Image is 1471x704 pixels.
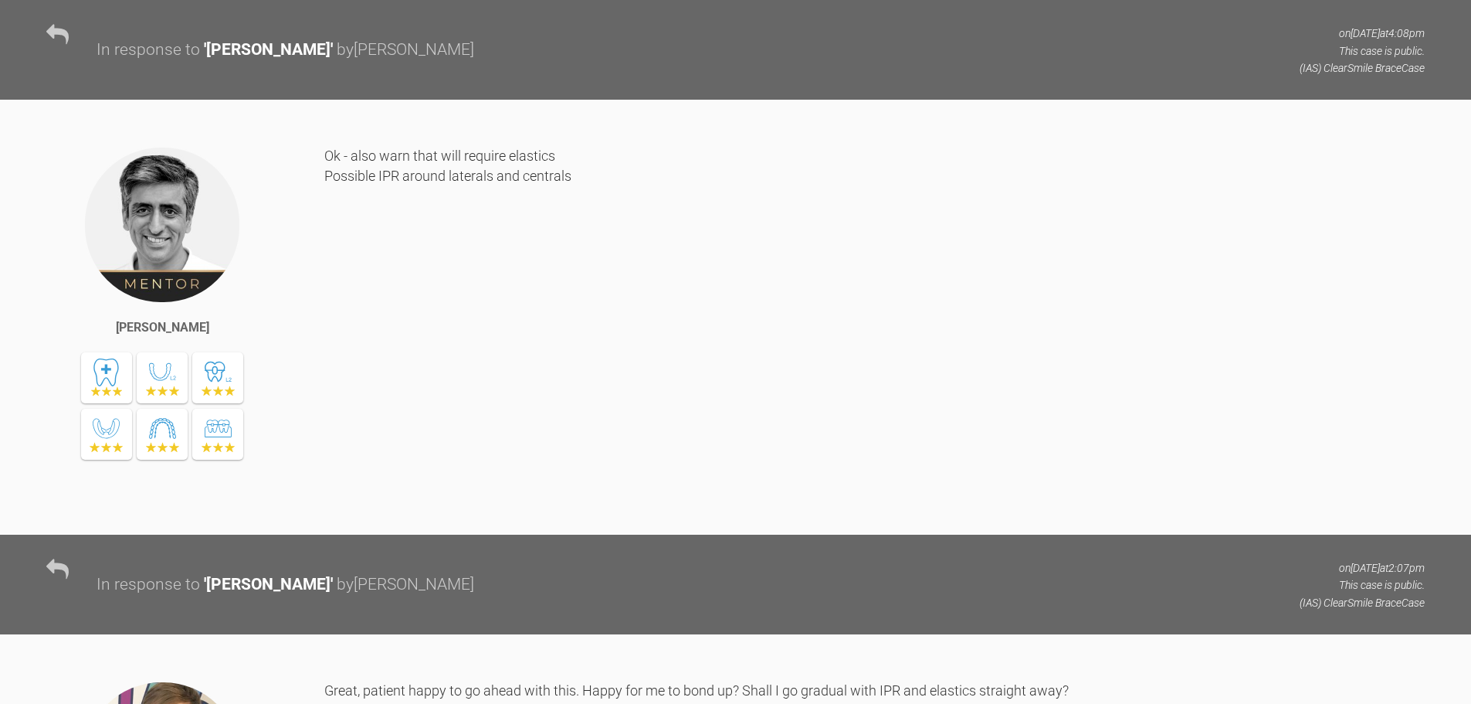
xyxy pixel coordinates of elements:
div: [PERSON_NAME] [116,318,209,338]
p: This case is public. [1300,43,1425,60]
div: by [PERSON_NAME] [337,572,474,598]
div: In response to [97,572,200,598]
div: In response to [97,37,200,63]
p: on [DATE] at 4:08pm [1300,25,1425,42]
img: Asif Chatoo [83,146,241,304]
p: (IAS) ClearSmile Brace Case [1300,594,1425,611]
div: ' [PERSON_NAME] ' [204,37,333,63]
div: by [PERSON_NAME] [337,37,474,63]
div: ' [PERSON_NAME] ' [204,572,333,598]
p: on [DATE] at 2:07pm [1300,559,1425,576]
p: This case is public. [1300,576,1425,593]
p: (IAS) ClearSmile Brace Case [1300,60,1425,77]
div: Ok - also warn that will require elastics Possible IPR around laterals and centrals [324,146,1425,511]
